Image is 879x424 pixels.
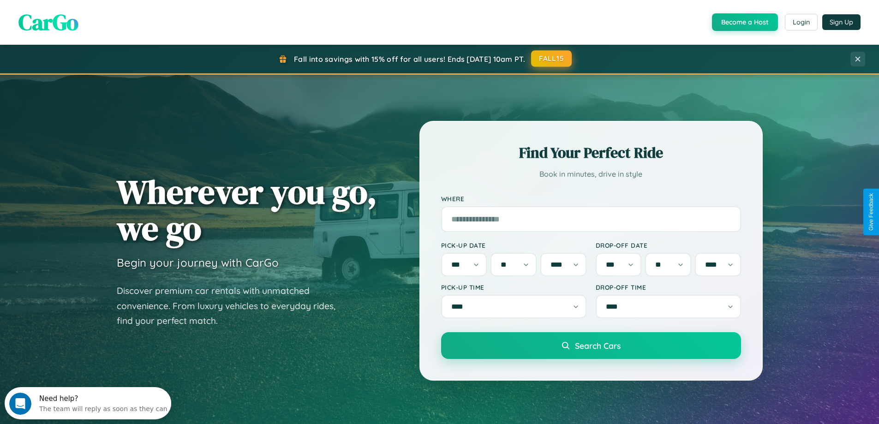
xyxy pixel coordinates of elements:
[35,8,163,15] div: Need help?
[18,7,78,37] span: CarGo
[868,193,874,231] div: Give Feedback
[9,393,31,415] iframe: Intercom live chat
[5,387,171,419] iframe: Intercom live chat discovery launcher
[117,256,279,269] h3: Begin your journey with CarGo
[117,173,377,246] h1: Wherever you go, we go
[441,167,741,181] p: Book in minutes, drive in style
[441,195,741,203] label: Where
[117,283,347,328] p: Discover premium car rentals with unmatched convenience. From luxury vehicles to everyday rides, ...
[441,283,586,291] label: Pick-up Time
[294,54,525,64] span: Fall into savings with 15% off for all users! Ends [DATE] 10am PT.
[441,332,741,359] button: Search Cars
[441,241,586,249] label: Pick-up Date
[35,15,163,25] div: The team will reply as soon as they can
[531,50,572,67] button: FALL15
[4,4,172,29] div: Open Intercom Messenger
[822,14,861,30] button: Sign Up
[441,143,741,163] h2: Find Your Perfect Ride
[575,340,621,351] span: Search Cars
[785,14,818,30] button: Login
[596,241,741,249] label: Drop-off Date
[712,13,778,31] button: Become a Host
[596,283,741,291] label: Drop-off Time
